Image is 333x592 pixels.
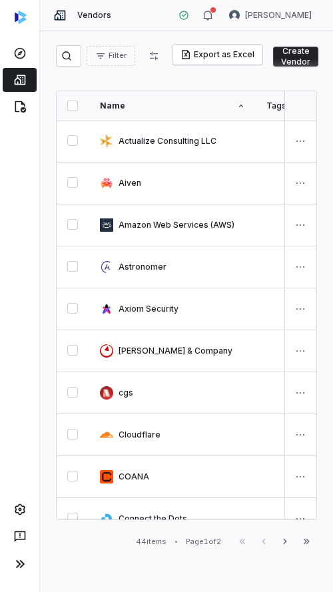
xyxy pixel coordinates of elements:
[174,537,178,546] div: •
[136,537,166,547] div: 44 items
[245,10,312,21] span: [PERSON_NAME]
[100,101,245,111] div: Name
[172,45,262,65] button: Export as Excel
[229,10,240,21] img: Tomo Majima avatar
[221,5,320,25] button: Tomo Majima avatar[PERSON_NAME]
[186,537,221,547] div: Page 1 of 2
[273,47,318,67] button: Create Vendor
[109,51,127,61] span: Filter
[77,10,111,21] span: Vendors
[87,46,135,66] button: Filter
[15,11,27,24] img: svg%3e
